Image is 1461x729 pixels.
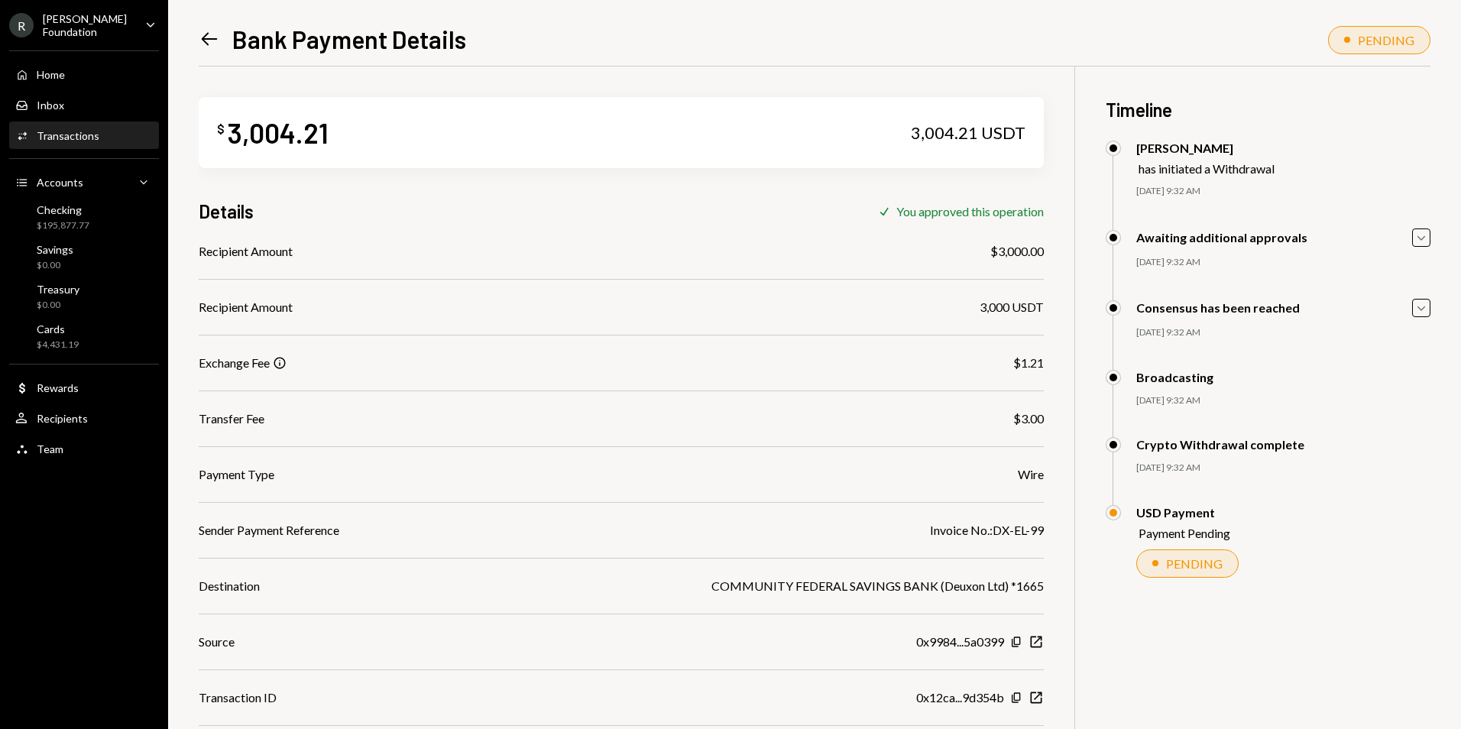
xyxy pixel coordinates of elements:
a: Cards$4,431.19 [9,318,159,355]
div: Source [199,633,235,651]
div: Rewards [37,381,79,394]
a: Team [9,435,159,462]
div: Recipient Amount [199,242,293,261]
div: [PERSON_NAME] [1136,141,1275,155]
h1: Bank Payment Details [232,24,466,54]
div: Exchange Fee [199,354,270,372]
div: PENDING [1358,33,1414,47]
div: R [9,13,34,37]
div: [DATE] 9:32 AM [1136,185,1430,198]
a: Savings$0.00 [9,238,159,275]
div: [DATE] 9:32 AM [1136,256,1430,269]
div: 3,004.21 [228,115,329,150]
div: Destination [199,577,260,595]
div: Payment Type [199,465,274,484]
div: 3,004.21 USDT [911,122,1025,144]
div: Transfer Fee [199,410,264,428]
div: Consensus has been reached [1136,300,1300,315]
div: [DATE] 9:32 AM [1136,326,1430,339]
div: [DATE] 9:32 AM [1136,462,1430,475]
div: Broadcasting [1136,370,1213,384]
div: Recipient Amount [199,298,293,316]
div: Savings [37,243,73,256]
div: Crypto Withdrawal complete [1136,437,1304,452]
a: Home [9,60,159,88]
div: Cards [37,322,79,335]
div: [PERSON_NAME] Foundation [43,12,133,38]
a: Checking$195,877.77 [9,199,159,235]
div: 3,000 USDT [980,298,1044,316]
div: [DATE] 9:32 AM [1136,394,1430,407]
div: Invoice No.:DX-EL-99 [930,521,1044,539]
div: Payment Pending [1139,526,1230,540]
div: $ [217,122,225,137]
div: Accounts [37,176,83,189]
div: Team [37,442,63,455]
a: Treasury$0.00 [9,278,159,315]
div: Home [37,68,65,81]
div: $3.00 [1013,410,1044,428]
div: COMMUNITY FEDERAL SAVINGS BANK (Deuxon Ltd) *1665 [711,577,1044,595]
div: USD Payment [1136,505,1230,520]
div: $0.00 [37,299,79,312]
a: Transactions [9,122,159,149]
div: $195,877.77 [37,219,89,232]
a: Inbox [9,91,159,118]
div: Treasury [37,283,79,296]
div: Recipients [37,412,88,425]
a: Recipients [9,404,159,432]
div: Inbox [37,99,64,112]
div: Checking [37,203,89,216]
div: $3,000.00 [990,242,1044,261]
a: Rewards [9,374,159,401]
a: Accounts [9,168,159,196]
div: $4,431.19 [37,339,79,352]
div: Awaiting additional approvals [1136,230,1307,245]
h3: Timeline [1106,97,1430,122]
div: Transaction ID [199,688,277,707]
div: Wire [1018,465,1044,484]
div: Transactions [37,129,99,142]
div: Sender Payment Reference [199,521,339,539]
div: You approved this operation [896,204,1044,219]
div: 0x12ca...9d354b [916,688,1004,707]
div: $0.00 [37,259,73,272]
div: $1.21 [1013,354,1044,372]
div: 0x9984...5a0399 [916,633,1004,651]
div: PENDING [1166,556,1223,571]
h3: Details [199,199,254,224]
div: has initiated a Withdrawal [1139,161,1275,176]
